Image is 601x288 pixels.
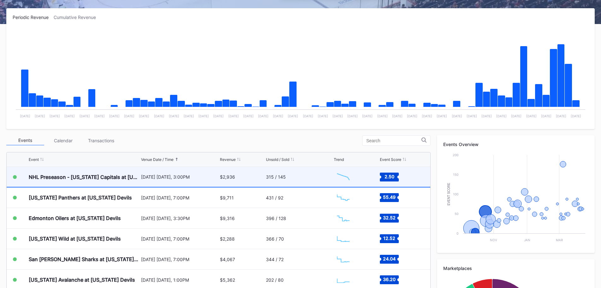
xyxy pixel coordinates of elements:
div: [DATE] [DATE], 1:00PM [141,277,219,283]
svg: Chart title [334,231,353,247]
text: [DATE] [273,114,283,118]
text: [DATE] [35,114,45,118]
text: [DATE] [407,114,417,118]
text: [DATE] [422,114,432,118]
div: Marketplaces [443,266,588,271]
div: [US_STATE] Wild at [US_STATE] Devils [29,236,121,242]
svg: Chart title [443,152,588,247]
text: [DATE] [228,114,239,118]
text: 0 [457,231,458,235]
text: Nov [490,238,497,242]
text: [DATE] [571,114,581,118]
div: $9,711 [220,195,234,200]
text: [DATE] [139,114,149,118]
text: [DATE] [362,114,373,118]
div: Edmonton Oilers at [US_STATE] Devils [29,215,121,221]
div: Calendar [44,136,82,145]
div: 396 / 128 [266,216,286,221]
div: Events [6,136,44,145]
text: [DATE] [64,114,75,118]
text: [DATE] [377,114,388,118]
div: San [PERSON_NAME] Sharks at [US_STATE] Devils [29,256,139,262]
div: [DATE] [DATE], 3:00PM [141,174,219,180]
svg: Chart title [334,251,353,267]
text: [DATE] [94,114,105,118]
text: [DATE] [496,114,507,118]
text: 50 [455,212,458,216]
text: 100 [453,192,458,196]
text: 32.52 [383,215,396,220]
div: Event [29,157,39,162]
text: [DATE] [80,114,90,118]
text: 24.04 [383,256,396,261]
svg: Chart title [334,210,353,226]
div: 366 / 70 [266,236,284,242]
text: [DATE] [303,114,313,118]
text: [DATE] [541,114,551,118]
div: $4,067 [220,257,235,262]
div: [DATE] [DATE], 7:00PM [141,236,219,242]
text: [DATE] [556,114,566,118]
text: Jan [524,238,530,242]
div: 202 / 80 [266,277,284,283]
text: [DATE] [467,114,477,118]
div: [DATE] [DATE], 3:30PM [141,216,219,221]
text: Event Score [447,183,451,205]
text: [DATE] [481,114,492,118]
div: $2,936 [220,174,235,180]
text: [DATE] [20,114,30,118]
div: $5,362 [220,277,235,283]
text: 2.50 [384,174,394,179]
div: Venue Date / Time [141,157,174,162]
div: Cumulative Revenue [54,15,101,20]
svg: Chart title [13,28,588,123]
text: 12.52 [383,236,395,241]
text: [DATE] [243,114,254,118]
div: [US_STATE] Avalanche at [US_STATE] Devils [29,277,135,283]
div: [DATE] [DATE], 7:00PM [141,195,219,200]
text: [DATE] [109,114,120,118]
div: Transactions [82,136,120,145]
text: 150 [453,173,458,176]
div: $9,316 [220,216,235,221]
text: [DATE] [50,114,60,118]
text: [DATE] [333,114,343,118]
text: 200 [453,153,458,157]
text: [DATE] [318,114,328,118]
svg: Chart title [334,190,353,205]
text: [DATE] [213,114,224,118]
div: [DATE] [DATE], 7:00PM [141,257,219,262]
text: [DATE] [124,114,134,118]
div: 315 / 145 [266,174,286,180]
text: [DATE] [347,114,358,118]
text: 55.49 [383,194,396,200]
text: [DATE] [452,114,462,118]
text: [DATE] [526,114,537,118]
svg: Chart title [334,169,353,185]
div: 344 / 72 [266,257,284,262]
text: Mar [556,238,563,242]
text: [DATE] [258,114,268,118]
div: Event Score [380,157,401,162]
text: [DATE] [169,114,179,118]
div: [US_STATE] Panthers at [US_STATE] Devils [29,194,132,201]
div: Unsold / Sold [266,157,289,162]
text: [DATE] [392,114,403,118]
div: $2,288 [220,236,235,242]
svg: Chart title [334,272,353,288]
text: [DATE] [511,114,521,118]
text: 36.20 [383,277,396,282]
div: Periodic Revenue [13,15,54,20]
text: [DATE] [184,114,194,118]
div: Revenue [220,157,236,162]
input: Search [366,138,421,143]
text: [DATE] [437,114,447,118]
div: 431 / 92 [266,195,283,200]
div: Events Overview [443,142,588,147]
text: [DATE] [154,114,164,118]
div: Trend [334,157,344,162]
div: NHL Preseason - [US_STATE] Capitals at [US_STATE] Devils (Split Squad) [29,174,139,180]
text: [DATE] [198,114,209,118]
text: [DATE] [288,114,298,118]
